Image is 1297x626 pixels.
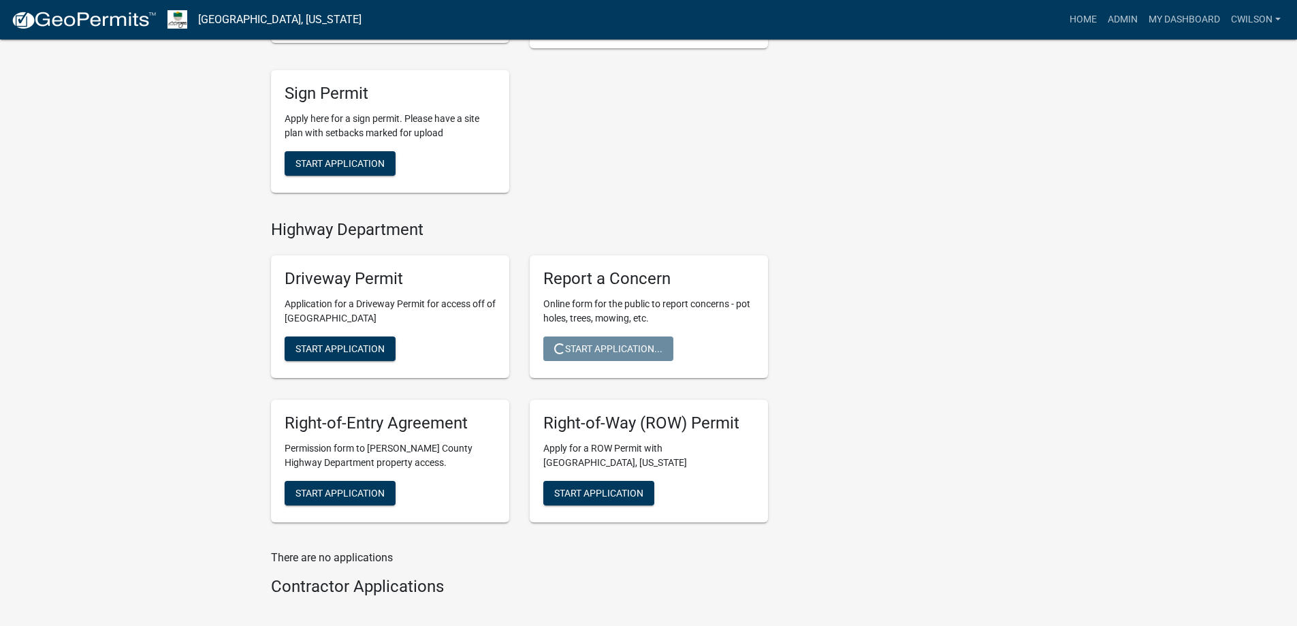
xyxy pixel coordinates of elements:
[285,441,496,470] p: Permission form to [PERSON_NAME] County Highway Department property access.
[167,10,187,29] img: Morgan County, Indiana
[285,269,496,289] h5: Driveway Permit
[1143,7,1226,33] a: My Dashboard
[543,441,754,470] p: Apply for a ROW Permit with [GEOGRAPHIC_DATA], [US_STATE]
[285,84,496,104] h5: Sign Permit
[285,413,496,433] h5: Right-of-Entry Agreement
[295,157,385,168] span: Start Application
[543,481,654,505] button: Start Application
[271,577,768,602] wm-workflow-list-section: Contractor Applications
[295,343,385,354] span: Start Application
[285,112,496,140] p: Apply here for a sign permit. Please have a site plan with setbacks marked for upload
[1064,7,1102,33] a: Home
[271,550,768,566] p: There are no applications
[543,413,754,433] h5: Right-of-Way (ROW) Permit
[554,343,662,354] span: Start Application...
[271,577,768,597] h4: Contractor Applications
[543,337,673,361] button: Start Application...
[271,220,768,240] h4: Highway Department
[285,151,396,176] button: Start Application
[1226,7,1286,33] a: cwilson
[1102,7,1143,33] a: Admin
[198,8,362,31] a: [GEOGRAPHIC_DATA], [US_STATE]
[554,488,643,499] span: Start Application
[285,337,396,361] button: Start Application
[543,297,754,326] p: Online form for the public to report concerns - pot holes, trees, mowing, etc.
[295,488,385,499] span: Start Application
[543,269,754,289] h5: Report a Concern
[285,481,396,505] button: Start Application
[285,297,496,326] p: Application for a Driveway Permit for access off of [GEOGRAPHIC_DATA]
